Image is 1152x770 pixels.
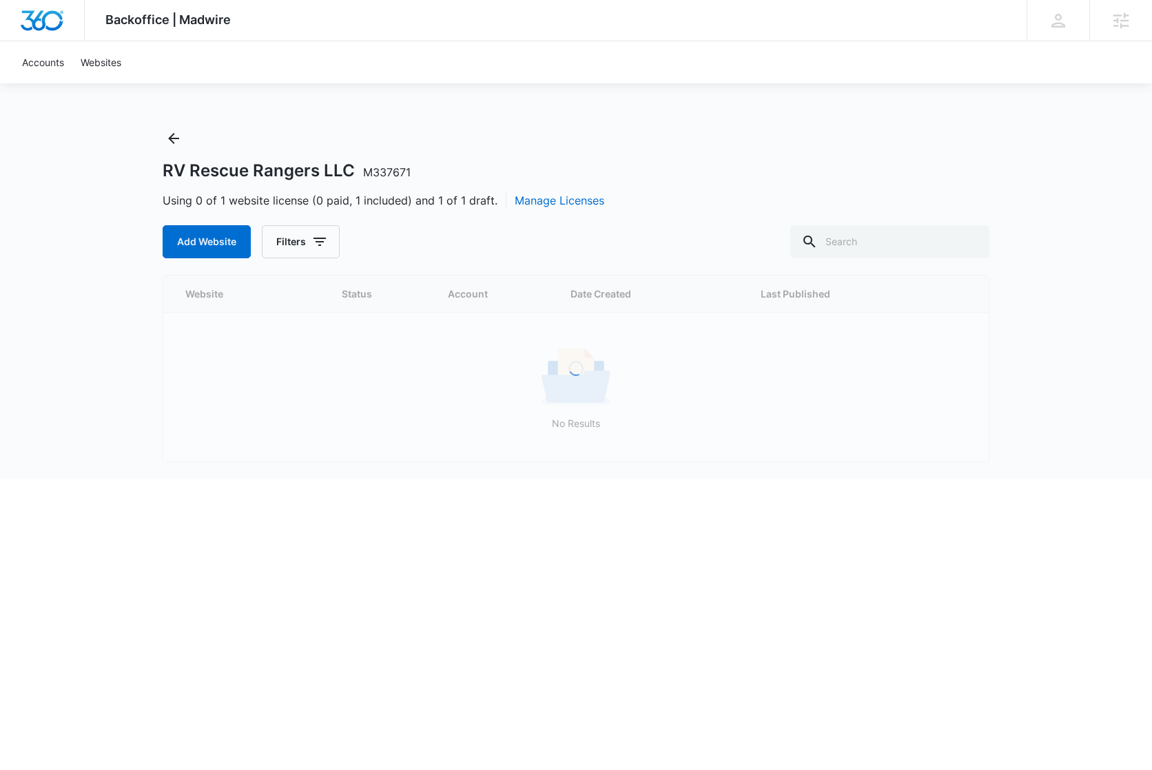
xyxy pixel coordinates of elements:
[14,41,72,83] a: Accounts
[262,225,340,258] button: Filters
[163,192,604,209] span: Using 0 of 1 website license (0 paid, 1 included) and 1 of 1 draft.
[163,160,411,181] h1: RV Rescue Rangers LLC
[363,165,411,179] span: M337671
[163,225,251,258] button: Add Website
[72,41,130,83] a: Websites
[515,192,604,209] button: Manage Licenses
[105,12,231,27] span: Backoffice | Madwire
[163,127,185,149] button: Back
[790,225,989,258] input: Search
